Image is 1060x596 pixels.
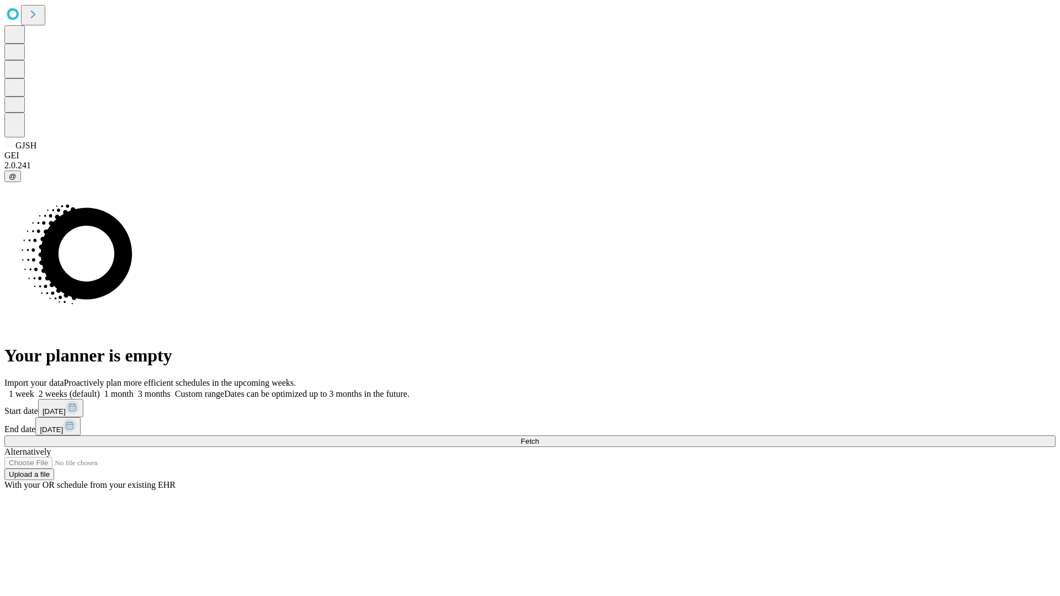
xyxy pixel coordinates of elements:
span: Fetch [521,437,539,445]
span: Proactively plan more efficient schedules in the upcoming weeks. [64,378,296,387]
button: @ [4,171,21,182]
span: 1 week [9,389,34,398]
div: Start date [4,399,1056,417]
span: 3 months [138,389,171,398]
div: GEI [4,151,1056,161]
button: Upload a file [4,469,54,480]
span: GJSH [15,141,36,150]
span: Custom range [175,389,224,398]
span: With your OR schedule from your existing EHR [4,480,176,489]
span: Import your data [4,378,64,387]
div: End date [4,417,1056,435]
span: Dates can be optimized up to 3 months in the future. [224,389,409,398]
button: Fetch [4,435,1056,447]
span: [DATE] [43,407,66,416]
span: @ [9,172,17,180]
span: [DATE] [40,425,63,434]
span: Alternatively [4,447,51,456]
h1: Your planner is empty [4,345,1056,366]
span: 1 month [104,389,134,398]
button: [DATE] [35,417,81,435]
span: 2 weeks (default) [39,389,100,398]
div: 2.0.241 [4,161,1056,171]
button: [DATE] [38,399,83,417]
